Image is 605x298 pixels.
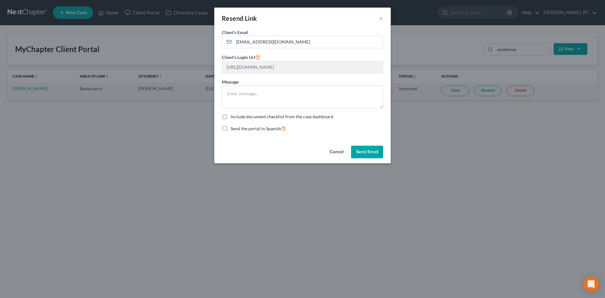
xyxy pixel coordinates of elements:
[222,53,260,61] label: Client's Login Url
[231,114,333,120] label: Include document checklist from the case dashboard
[231,126,281,131] span: Send the portal in Spanish
[222,14,257,23] div: Resend Link
[351,146,383,158] button: Send Email
[234,36,383,48] input: Enter email...
[222,30,248,35] span: Client's Email
[222,79,239,85] label: Message
[325,146,349,158] button: Cancel
[584,277,599,292] div: Open Intercom Messenger
[379,15,383,22] button: ×
[222,61,383,73] input: --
